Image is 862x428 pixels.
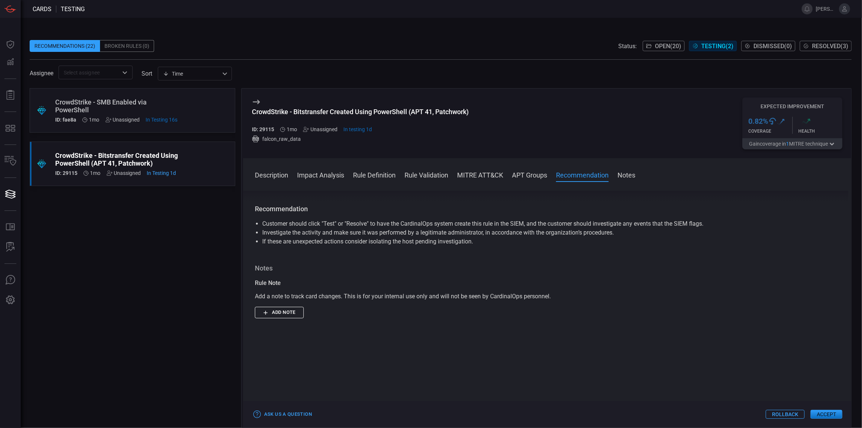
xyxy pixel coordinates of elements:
button: Description [255,170,288,179]
button: Recommendation [556,170,609,179]
div: CrowdStrike - Bitstransfer Created Using PowerShell (APT 41, Patchwork) [55,152,182,167]
h5: ID: 29115 [55,170,77,176]
span: Jul 21, 2025 7:36 AM [90,170,101,176]
li: Investigate the activity and make sure it was performed by a legitimate administrator, in accorda... [262,228,832,237]
div: Unassigned [303,126,337,132]
span: Jul 21, 2025 7:36 AM [287,126,297,132]
div: Unassigned [107,170,141,176]
h3: Notes [255,264,839,273]
span: Aug 22, 2025 3:15 PM [146,117,178,123]
button: Ask Us a Question [252,409,314,420]
button: Testing(2) [689,41,737,51]
button: Open(20) [643,41,685,51]
h5: ID: 29115 [252,126,274,132]
li: Customer should click "Test" or "Resolve" to have the CardinalOps system create this rule in the ... [262,219,832,228]
span: 1 [786,141,789,147]
span: Jul 21, 2025 7:36 AM [89,117,100,123]
button: Rollback [766,410,805,419]
div: CrowdStrike - Bitstransfer Created Using PowerShell (APT 41, Patchwork) [252,108,469,116]
label: sort [142,70,152,77]
button: Reports [1,86,19,104]
li: If these are unexpected actions consider isolating the host pending investigation. [262,237,832,246]
input: Select assignee [61,68,118,77]
button: Cards [1,185,19,203]
button: Rule Validation [405,170,448,179]
div: Unassigned [106,117,140,123]
button: Open [120,67,130,78]
button: Dismissed(0) [741,41,795,51]
div: CrowdStrike - SMB Enabled via PowerShell [55,98,182,114]
button: MITRE ATT&CK [457,170,503,179]
button: Notes [618,170,635,179]
button: Impact Analysis [297,170,344,179]
h5: ID: fae8a [55,117,76,123]
div: falcon_raw_data [252,135,469,143]
span: testing [61,6,85,13]
span: Resolved ( 3 ) [812,43,848,50]
button: Rule Definition [353,170,396,179]
div: Rule Note [255,279,839,288]
button: Accept [811,410,842,419]
span: Open ( 20 ) [655,43,681,50]
div: Broken Rules (0) [100,40,154,52]
span: Testing ( 2 ) [701,43,733,50]
div: Time [163,70,220,77]
button: Add note [255,307,304,318]
button: Inventory [1,152,19,170]
span: Cards [33,6,51,13]
button: ALERT ANALYSIS [1,238,19,256]
button: APT Groups [512,170,547,179]
button: Rule Catalog [1,218,19,236]
span: Assignee [30,70,53,77]
span: [PERSON_NAME].[PERSON_NAME] [816,6,836,12]
button: Detections [1,53,19,71]
div: Add a note to track card changes. This is for your internal use only and will not be seen by Card... [255,292,839,301]
div: Health [799,129,843,134]
button: Preferences [1,291,19,309]
div: Coverage [748,129,792,134]
button: MITRE - Detection Posture [1,119,19,137]
button: Dashboard [1,36,19,53]
h5: Expected Improvement [742,103,842,109]
button: Ask Us A Question [1,271,19,289]
h3: Recommendation [255,205,839,213]
button: Gaincoverage in1MITRE technique [742,138,842,149]
span: Aug 21, 2025 1:27 PM [343,126,372,132]
span: Dismissed ( 0 ) [753,43,792,50]
span: Status: [618,43,637,50]
div: Recommendations (22) [30,40,100,52]
button: Resolved(3) [800,41,852,51]
span: Aug 21, 2025 1:27 PM [147,170,176,176]
h3: 0.82 % [748,117,768,126]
